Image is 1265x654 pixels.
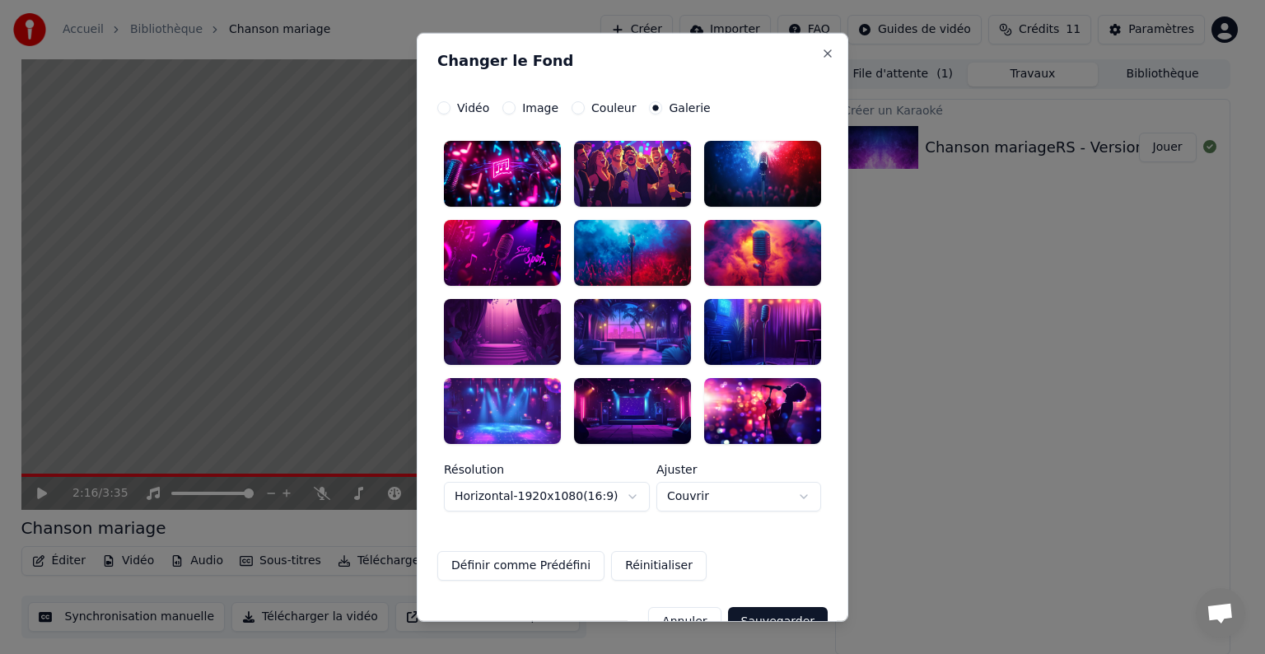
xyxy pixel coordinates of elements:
[437,550,604,580] button: Définir comme Prédéfini
[728,606,828,636] button: Sauvegarder
[437,54,828,68] h2: Changer le Fond
[669,102,710,114] label: Galerie
[457,102,489,114] label: Vidéo
[611,550,707,580] button: Réinitialiser
[522,102,558,114] label: Image
[591,102,636,114] label: Couleur
[444,463,650,474] label: Résolution
[648,606,721,636] button: Annuler
[656,463,821,474] label: Ajuster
